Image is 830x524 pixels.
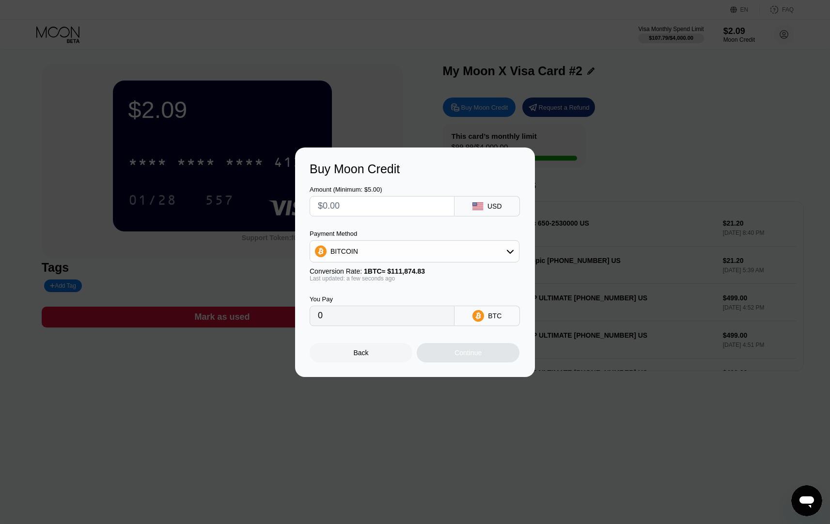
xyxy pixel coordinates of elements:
[310,186,454,193] div: Amount (Minimum: $5.00)
[310,275,519,282] div: Last updated: a few seconds ago
[364,267,425,275] span: 1 BTC ≈ $111,874.83
[487,202,502,210] div: USD
[310,267,519,275] div: Conversion Rate:
[330,247,358,255] div: BITCOIN
[318,196,446,216] input: $0.00
[310,162,520,176] div: Buy Moon Credit
[488,312,501,320] div: BTC
[310,242,519,261] div: BITCOIN
[791,485,822,516] iframe: Кнопка запуска окна обмена сообщениями
[310,230,519,237] div: Payment Method
[354,349,369,357] div: Back
[310,295,454,303] div: You Pay
[310,343,412,362] div: Back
